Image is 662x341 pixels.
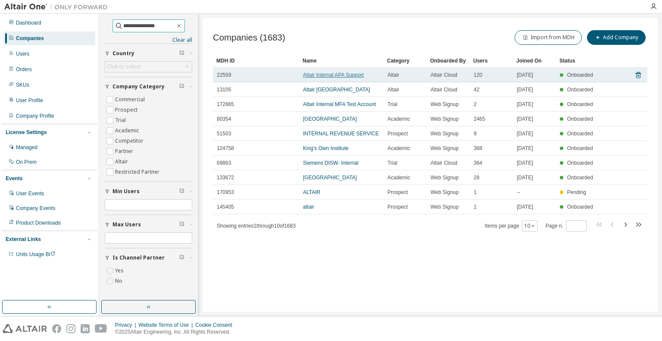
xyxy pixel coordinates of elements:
[105,77,192,96] button: Company Category
[303,87,370,93] a: Altair [GEOGRAPHIC_DATA]
[387,116,410,122] span: Academic
[216,54,296,68] div: MDH ID
[217,189,234,196] span: 170953
[431,101,459,108] span: Web Signup
[6,236,41,243] div: External Links
[16,190,44,197] div: User Events
[517,189,520,196] span: --
[115,125,141,136] label: Academic
[303,54,380,68] div: Name
[217,223,296,229] span: Showing entries 1 through 10 of 1683
[16,251,56,257] span: Units Usage BI
[567,160,593,166] span: Onboarded
[105,62,192,72] div: Click to select
[474,174,479,181] span: 28
[587,30,646,45] button: Add Company
[567,116,593,122] span: Onboarded
[179,188,184,195] span: Clear filter
[115,105,139,115] label: Prospect
[387,145,410,152] span: Academic
[474,130,477,137] span: 9
[517,203,533,210] span: [DATE]
[16,144,37,151] div: Managed
[179,50,184,57] span: Clear filter
[16,97,43,104] div: User Profile
[474,189,477,196] span: 1
[6,129,47,136] div: License Settings
[387,130,408,137] span: Prospect
[517,86,533,93] span: [DATE]
[115,136,145,146] label: Competitor
[115,266,125,276] label: Yes
[303,145,349,151] a: King's Own Institute
[474,145,482,152] span: 368
[431,72,457,78] span: Altair Cloud
[524,222,536,229] button: 10
[217,86,231,93] span: 13105
[52,324,61,333] img: facebook.svg
[112,188,140,195] span: Min Users
[112,83,165,90] span: Company Category
[303,189,320,195] a: ALTAIR
[303,175,357,181] a: [GEOGRAPHIC_DATA]
[387,72,399,78] span: Altair
[112,221,141,228] span: Max Users
[474,116,485,122] span: 2465
[179,254,184,261] span: Clear filter
[431,130,459,137] span: Web Signup
[217,72,231,78] span: 22559
[303,131,379,137] a: INTERNAL REVENUE SERVICE
[474,86,479,93] span: 42
[515,30,582,45] button: Import from MDH
[431,174,459,181] span: Web Signup
[16,81,29,88] div: SKUs
[95,324,107,333] img: youtube.svg
[517,130,533,137] span: [DATE]
[16,50,29,57] div: Users
[213,33,285,43] span: Companies (1683)
[474,160,482,166] span: 364
[217,130,231,137] span: 51503
[105,37,192,44] a: Clear all
[567,87,593,93] span: Onboarded
[16,66,32,73] div: Orders
[179,221,184,228] span: Clear filter
[217,145,234,152] span: 124758
[431,160,457,166] span: Altair Cloud
[115,146,135,156] label: Partner
[387,160,397,166] span: Trial
[559,54,596,68] div: Status
[303,72,364,78] a: Altair Internal APA Support
[195,322,237,328] div: Cookie Consent
[112,254,165,261] span: Is Channel Partner
[4,3,112,11] img: Altair One
[16,205,55,212] div: Company Events
[431,116,459,122] span: Web Signup
[567,72,593,78] span: Onboarded
[115,276,124,286] label: No
[546,220,587,232] span: Page n.
[105,215,192,234] button: Max Users
[303,116,357,122] a: [GEOGRAPHIC_DATA]
[107,63,141,70] div: Click to select
[16,159,37,166] div: On Prem
[387,101,397,108] span: Trial
[16,113,54,119] div: Company Profile
[217,101,234,108] span: 172865
[115,115,128,125] label: Trial
[517,101,533,108] span: [DATE]
[474,72,482,78] span: 120
[430,54,466,68] div: Onboarded By
[115,167,161,177] label: Restricted Partner
[387,189,408,196] span: Prospect
[517,145,533,152] span: [DATE]
[105,44,192,63] button: Country
[217,174,234,181] span: 133672
[516,54,553,68] div: Joined On
[431,189,459,196] span: Web Signup
[115,322,138,328] div: Privacy
[115,156,130,167] label: Altair
[3,324,47,333] img: altair_logo.svg
[303,204,314,210] a: altair
[431,145,459,152] span: Web Signup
